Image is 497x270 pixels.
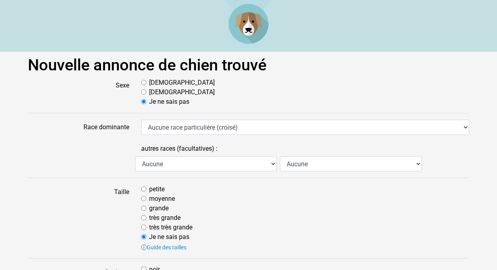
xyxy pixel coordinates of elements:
input: moyenne [141,196,146,201]
input: Je ne sais pas [141,99,146,104]
a: Guide des tailles [141,244,186,251]
input: très grande [141,215,146,220]
label: moyenne [149,194,175,204]
label: Race dominante [22,120,135,135]
label: Sexe [22,78,135,107]
input: grande [141,206,146,211]
input: très très grande [141,225,146,230]
label: Je ne sais pas [149,97,189,107]
label: [DEMOGRAPHIC_DATA] [149,78,215,87]
label: très grande [149,213,181,223]
label: Taille [22,185,135,252]
label: autres races (facultatives) : [141,141,217,156]
label: Je ne sais pas [149,232,189,242]
input: petite [141,186,146,192]
input: Je ne sais pas [141,234,146,239]
h1: Nouvelle annonce de chien trouvé [28,56,469,75]
label: très très grande [149,223,192,232]
input: [DEMOGRAPHIC_DATA] [141,89,146,95]
label: grande [149,204,169,213]
label: [DEMOGRAPHIC_DATA] [149,87,215,97]
input: [DEMOGRAPHIC_DATA] [141,80,146,85]
label: petite [149,185,165,194]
